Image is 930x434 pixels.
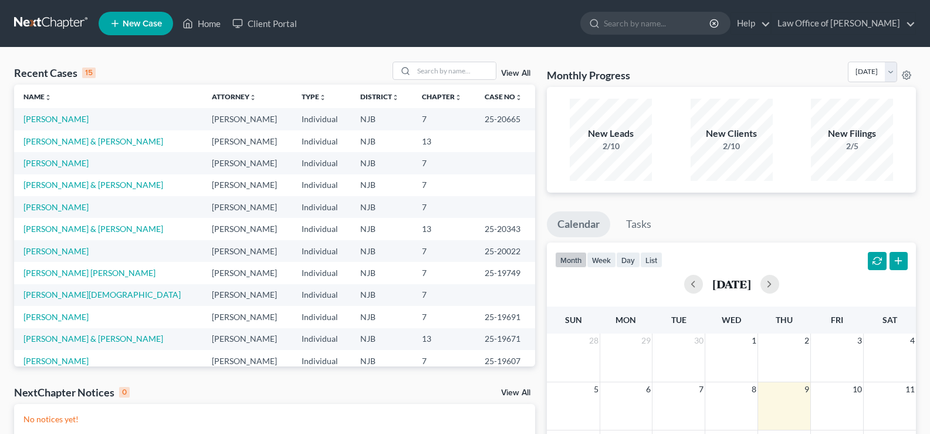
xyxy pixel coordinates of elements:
td: NJB [351,152,412,174]
td: 7 [412,240,475,262]
td: [PERSON_NAME] [202,328,292,350]
td: 25-19607 [475,350,536,372]
td: [PERSON_NAME] [202,262,292,284]
i: unfold_more [455,94,462,101]
div: 15 [82,68,96,78]
td: 7 [412,350,475,372]
td: 7 [412,108,475,130]
span: Sat [882,315,897,325]
td: NJB [351,262,412,284]
a: [PERSON_NAME] [23,246,89,256]
a: Case Nounfold_more [485,92,522,101]
td: 13 [412,130,475,152]
span: 2 [803,334,810,348]
a: Nameunfold_more [23,92,52,101]
span: 30 [693,334,705,348]
a: [PERSON_NAME] & [PERSON_NAME] [23,224,163,234]
td: Individual [292,350,351,372]
td: [PERSON_NAME] [202,350,292,372]
td: Individual [292,130,351,152]
td: NJB [351,284,412,306]
a: Tasks [616,211,662,237]
div: New Leads [570,127,652,140]
span: 5 [593,382,600,396]
td: 25-19749 [475,262,536,284]
a: Chapterunfold_more [422,92,462,101]
td: [PERSON_NAME] [202,130,292,152]
td: 25-20665 [475,108,536,130]
td: NJB [351,306,412,328]
button: month [555,252,587,268]
span: 28 [588,334,600,348]
h2: [DATE] [712,278,751,290]
td: [PERSON_NAME] [202,284,292,306]
div: Recent Cases [14,66,96,80]
div: 0 [119,387,130,398]
span: Fri [831,315,843,325]
a: Help [731,13,770,34]
td: 7 [412,262,475,284]
td: NJB [351,130,412,152]
td: Individual [292,328,351,350]
td: 25-19691 [475,306,536,328]
a: Districtunfold_more [360,92,399,101]
a: [PERSON_NAME] [23,158,89,168]
span: 29 [640,334,652,348]
span: 8 [750,382,757,396]
i: unfold_more [45,94,52,101]
a: [PERSON_NAME] & [PERSON_NAME] [23,180,163,190]
i: unfold_more [392,94,399,101]
div: 2/5 [811,140,893,152]
span: Tue [671,315,686,325]
td: Individual [292,284,351,306]
td: Individual [292,240,351,262]
td: NJB [351,350,412,372]
td: NJB [351,196,412,218]
i: unfold_more [319,94,326,101]
a: Typeunfold_more [302,92,326,101]
button: list [640,252,662,268]
td: NJB [351,218,412,240]
span: Mon [616,315,636,325]
div: 2/10 [691,140,773,152]
a: [PERSON_NAME] [23,312,89,322]
a: [PERSON_NAME] [PERSON_NAME] [23,268,155,278]
button: week [587,252,616,268]
span: Wed [722,315,741,325]
td: Individual [292,152,351,174]
span: 9 [803,382,810,396]
span: 4 [909,334,916,348]
td: [PERSON_NAME] [202,174,292,196]
td: [PERSON_NAME] [202,240,292,262]
span: Sun [565,315,582,325]
p: No notices yet! [23,413,526,425]
span: 6 [645,382,652,396]
input: Search by name... [414,62,496,79]
td: Individual [292,174,351,196]
td: 7 [412,174,475,196]
a: Home [177,13,226,34]
td: Individual [292,262,351,284]
a: [PERSON_NAME] & [PERSON_NAME] [23,136,163,146]
a: Calendar [547,211,610,237]
td: Individual [292,306,351,328]
td: NJB [351,240,412,262]
a: [PERSON_NAME][DEMOGRAPHIC_DATA] [23,290,181,300]
td: Individual [292,196,351,218]
td: [PERSON_NAME] [202,108,292,130]
a: [PERSON_NAME] [23,114,89,124]
div: New Filings [811,127,893,140]
i: unfold_more [515,94,522,101]
td: NJB [351,174,412,196]
h3: Monthly Progress [547,68,630,82]
td: NJB [351,108,412,130]
i: unfold_more [249,94,256,101]
td: 7 [412,284,475,306]
td: 7 [412,196,475,218]
div: 2/10 [570,140,652,152]
span: 7 [698,382,705,396]
a: Client Portal [226,13,303,34]
span: New Case [123,19,162,28]
td: 13 [412,328,475,350]
a: [PERSON_NAME] [23,202,89,212]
